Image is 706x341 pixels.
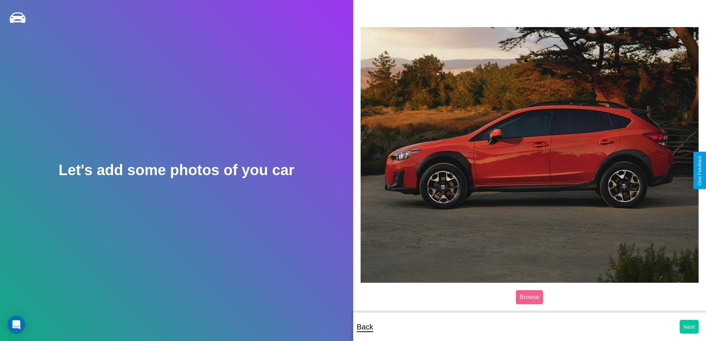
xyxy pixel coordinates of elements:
[516,290,543,304] label: Browse
[7,316,25,334] div: Open Intercom Messenger
[680,320,699,334] button: Next
[59,162,294,178] h2: Let's add some photos of you car
[357,320,373,334] p: Back
[361,27,699,282] img: posted
[697,155,702,186] div: Give Feedback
